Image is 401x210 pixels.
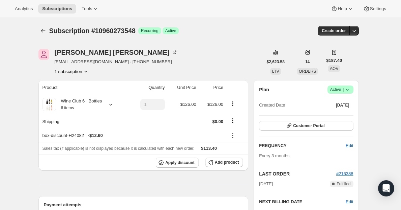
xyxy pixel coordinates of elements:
button: Help [327,4,357,14]
span: $187.40 [326,57,342,64]
span: Fulfilled [337,181,350,187]
span: Create order [322,28,346,33]
span: Help [338,6,347,11]
span: Add product [215,160,239,165]
span: Sales tax (if applicable) is not displayed because it is calculated with each new order. [42,146,195,151]
a: #216388 [336,171,353,176]
span: Customer Portal [293,123,324,129]
th: Quantity [128,80,167,95]
h2: NEXT BILLING DATE [259,199,346,205]
th: Product [38,80,128,95]
div: [PERSON_NAME] [PERSON_NAME] [55,49,178,56]
button: Edit [346,199,353,205]
button: Product actions [55,68,89,75]
div: Open Intercom Messenger [378,180,394,196]
button: Tools [78,4,103,14]
span: ORDERS [299,69,316,74]
span: Active [165,28,176,33]
h2: FREQUENCY [259,142,346,149]
h2: LAST ORDER [259,170,336,177]
button: Product actions [227,100,238,108]
button: Edit [342,140,357,151]
th: Shipping [38,114,128,129]
span: [DATE] [259,181,273,187]
span: Subscriptions [42,6,72,11]
span: AOV [330,66,338,71]
button: 14 [301,57,314,67]
span: Tina Lockhart [38,49,49,60]
th: Unit Price [167,80,198,95]
button: Add product [205,158,243,167]
span: $126.00 [207,102,223,107]
span: Recurring [141,28,159,33]
span: 14 [305,59,310,65]
span: Edit [346,142,353,149]
button: Customer Portal [259,121,353,131]
span: $126.00 [180,102,196,107]
span: Analytics [15,6,33,11]
span: - $12.60 [88,132,103,139]
span: | [343,87,344,92]
button: Subscriptions [38,26,48,36]
span: Active [330,86,351,93]
button: Apply discount [156,158,199,168]
span: Every 3 months [259,153,289,158]
button: Shipping actions [227,117,238,124]
span: $0.00 [212,119,223,124]
button: Subscriptions [38,4,76,14]
small: 6 items [61,106,74,110]
span: Settings [370,6,386,11]
button: Settings [359,4,390,14]
button: #216388 [336,170,353,177]
button: [DATE] [332,100,353,110]
button: Create order [318,26,350,36]
span: Tools [82,6,92,11]
div: box-discount-H24082 [42,132,224,139]
span: [EMAIL_ADDRESS][DOMAIN_NAME] · [PHONE_NUMBER] [55,59,178,65]
h2: Payment attempts [44,202,243,208]
span: $2,623.58 [267,59,285,65]
th: Price [198,80,225,95]
button: $2,623.58 [263,57,289,67]
span: Subscription #10960273548 [49,27,136,34]
button: Analytics [11,4,37,14]
span: [DATE] [336,102,349,108]
span: Apply discount [165,160,195,165]
h2: Plan [259,86,269,93]
span: $113.40 [201,146,217,151]
span: LTV [272,69,279,74]
span: Created Date [259,102,285,109]
div: Wine Club 6+ Bottles [56,98,102,111]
